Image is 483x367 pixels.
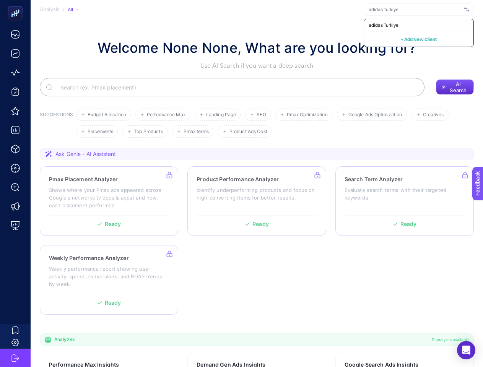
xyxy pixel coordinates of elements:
img: svg%3e [464,6,469,13]
span: AI Search [449,81,468,93]
span: Ask Genie - AI Assistant [55,150,116,158]
a: Pmax Placement AnalyzerShows where your Pmax ads appeared across Google's networks (videos & apps... [40,166,178,236]
span: Analyzes [54,336,75,343]
div: Open Intercom Messenger [457,341,475,359]
span: + Add New Client [401,36,437,42]
a: Search Term AnalyzerEvaluate search terms with their targeted keywordsReady [335,166,474,236]
span: Pmax Optimization [287,112,328,118]
div: All [68,6,78,13]
a: Weekly Performance AnalyzerWeekly performance report showing user activity, spend, conversions, a... [40,245,178,315]
span: Product Ads Cost [229,129,267,135]
span: Budget Allocation [88,112,126,118]
span: Google Ads Optimization [348,112,402,118]
span: Feedback [5,2,29,8]
p: Use AI Search if you want a deep search [98,61,416,70]
input: Search [54,76,418,98]
span: Top Products [134,129,163,135]
span: Pmax terms [184,129,209,135]
h1: Welcome None None, What are you looking for? [98,37,416,58]
span: SEO [257,112,266,118]
span: 11 analyzes available [431,336,469,343]
button: AI Search [436,80,474,95]
a: Product Performance AnalyzerIdentify underperforming products and focus on high-converting items ... [187,166,326,236]
span: Performance Max [147,112,185,118]
input: adidas Turkiye [369,6,461,13]
span: Creatives [423,112,444,118]
span: Analysis [40,6,60,13]
button: + Add New Client [401,34,437,44]
h3: SUGGESTIONS [40,112,73,138]
span: / [63,6,65,12]
span: Landing Page [206,112,236,118]
span: Placements [88,129,113,135]
span: adidas Turkiye [369,22,398,28]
